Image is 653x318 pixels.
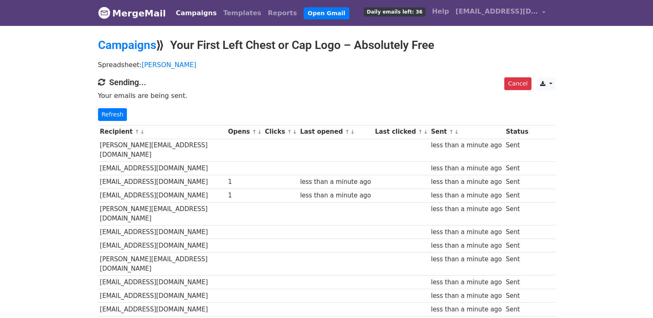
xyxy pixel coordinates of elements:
[429,125,504,139] th: Sent
[431,241,502,251] div: less than a minute ago
[304,7,349,19] a: Open Gmail
[350,129,355,135] a: ↓
[345,129,349,135] a: ↑
[98,139,226,162] td: [PERSON_NAME][EMAIL_ADDRESS][DOMAIN_NAME]
[135,129,139,135] a: ↑
[504,275,530,289] td: Sent
[360,3,428,20] a: Daily emails left: 36
[263,125,298,139] th: Clicks
[300,191,371,200] div: less than a minute ago
[431,291,502,301] div: less than a minute ago
[429,3,452,20] a: Help
[431,305,502,314] div: less than a minute ago
[504,125,530,139] th: Status
[504,139,530,162] td: Sent
[431,177,502,187] div: less than a minute ago
[98,162,226,175] td: [EMAIL_ADDRESS][DOMAIN_NAME]
[364,7,425,16] span: Daily emails left: 36
[300,177,371,187] div: less than a minute ago
[264,5,300,21] a: Reports
[504,225,530,239] td: Sent
[98,108,127,121] a: Refresh
[418,129,423,135] a: ↑
[98,275,226,289] td: [EMAIL_ADDRESS][DOMAIN_NAME]
[504,202,530,225] td: Sent
[98,239,226,253] td: [EMAIL_ADDRESS][DOMAIN_NAME]
[298,125,373,139] th: Last opened
[456,7,538,16] span: [EMAIL_ADDRESS][DOMAIN_NAME]
[228,177,261,187] div: 1
[373,125,429,139] th: Last clicked
[98,38,156,52] a: Campaigns
[504,162,530,175] td: Sent
[431,278,502,287] div: less than a minute ago
[431,204,502,214] div: less than a minute ago
[504,253,530,276] td: Sent
[98,289,226,303] td: [EMAIL_ADDRESS][DOMAIN_NAME]
[452,3,549,23] a: [EMAIL_ADDRESS][DOMAIN_NAME]
[98,38,555,52] h2: ⟫ Your First Left Chest or Cap Logo – Absolutely Free
[504,175,530,189] td: Sent
[228,191,261,200] div: 1
[504,239,530,253] td: Sent
[504,303,530,316] td: Sent
[431,141,502,150] div: less than a minute ago
[98,202,226,225] td: [PERSON_NAME][EMAIL_ADDRESS][DOMAIN_NAME]
[98,253,226,276] td: [PERSON_NAME][EMAIL_ADDRESS][DOMAIN_NAME]
[142,61,197,69] a: [PERSON_NAME]
[98,175,226,189] td: [EMAIL_ADDRESS][DOMAIN_NAME]
[98,7,110,19] img: MergeMail logo
[454,129,459,135] a: ↓
[293,129,297,135] a: ↓
[98,91,555,100] p: Your emails are being sent.
[257,129,262,135] a: ↓
[98,5,166,22] a: MergeMail
[431,191,502,200] div: less than a minute ago
[424,129,428,135] a: ↓
[173,5,220,21] a: Campaigns
[98,303,226,316] td: [EMAIL_ADDRESS][DOMAIN_NAME]
[140,129,145,135] a: ↓
[431,164,502,173] div: less than a minute ago
[226,125,263,139] th: Opens
[431,255,502,264] div: less than a minute ago
[252,129,257,135] a: ↑
[98,60,555,69] p: Spreadsheet:
[98,225,226,239] td: [EMAIL_ADDRESS][DOMAIN_NAME]
[98,189,226,202] td: [EMAIL_ADDRESS][DOMAIN_NAME]
[287,129,292,135] a: ↑
[220,5,264,21] a: Templates
[98,77,555,87] h4: Sending...
[504,189,530,202] td: Sent
[504,289,530,303] td: Sent
[504,77,531,90] a: Cancel
[98,125,226,139] th: Recipient
[449,129,454,135] a: ↑
[431,227,502,237] div: less than a minute ago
